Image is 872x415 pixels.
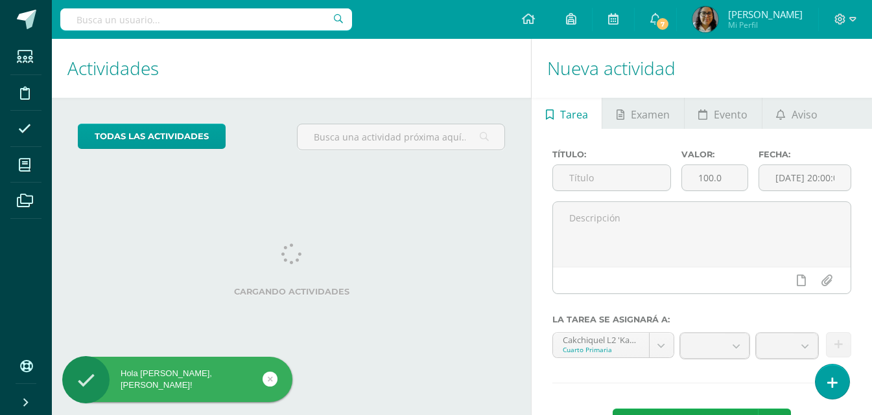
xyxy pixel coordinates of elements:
label: Cargando actividades [78,287,505,297]
label: Fecha: [759,150,851,159]
a: Evento [685,98,762,129]
input: Busca una actividad próxima aquí... [298,124,505,150]
span: Evento [714,99,748,130]
a: todas las Actividades [78,124,226,149]
div: Cuarto Primaria [563,345,639,354]
span: Examen [631,99,670,130]
div: Cakchiquel L2 'Kaqchiquel L2' [563,333,639,345]
h1: Nueva actividad [547,39,856,98]
span: [PERSON_NAME] [728,8,803,21]
label: Valor: [681,150,748,159]
a: Examen [602,98,683,129]
label: Título: [552,150,671,159]
span: 7 [655,17,670,31]
input: Título [553,165,670,190]
span: Tarea [560,99,588,130]
a: Tarea [532,98,602,129]
img: 23d0ae235d7beccb18ed4a1acd7fe956.png [692,6,718,32]
a: Cakchiquel L2 'Kaqchiquel L2'Cuarto Primaria [553,333,673,357]
a: Aviso [762,98,832,129]
input: Puntos máximos [682,165,748,190]
label: La tarea se asignará a: [552,315,851,324]
input: Fecha de entrega [759,165,851,190]
input: Busca un usuario... [60,8,352,30]
span: Aviso [792,99,818,130]
span: Mi Perfil [728,19,803,30]
h1: Actividades [67,39,515,98]
div: Hola [PERSON_NAME], [PERSON_NAME]! [62,368,292,391]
